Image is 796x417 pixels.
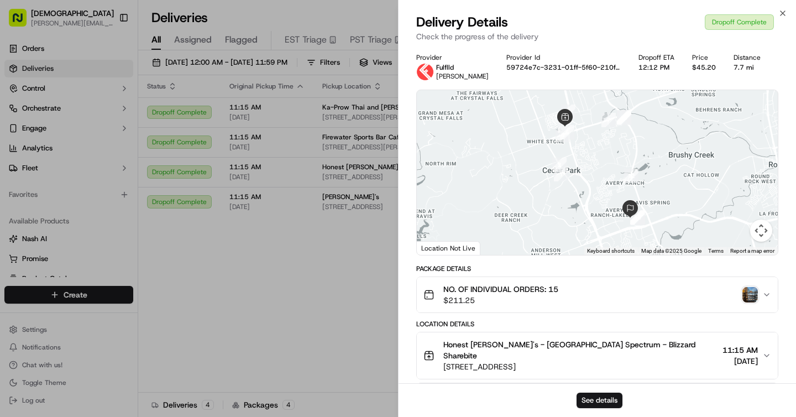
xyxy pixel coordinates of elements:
[188,109,201,122] button: Start new chat
[638,63,674,72] div: 12:12 PM
[11,106,31,126] img: 1736555255976-a54dd68f-1ca7-489b-9aae-adbdc363a1c4
[624,169,638,183] div: 12
[417,241,480,255] div: Location Not Live
[436,63,489,72] p: Fulflld
[443,361,718,372] span: [STREET_ADDRESS]
[742,287,758,303] img: photo_proof_of_delivery image
[11,44,201,62] p: Welcome 👋
[104,160,177,171] span: API Documentation
[38,106,181,117] div: Start new chat
[556,128,570,142] div: 3
[630,210,645,225] div: 15
[443,339,718,361] span: Honest [PERSON_NAME]'s - [GEOGRAPHIC_DATA] Spectrum - Blizzard Sharebite
[416,63,434,81] img: profile_Fulflld_OnFleet_Thistle_SF.png
[22,160,85,171] span: Knowledge Base
[708,248,724,254] a: Terms (opens in new tab)
[436,72,489,81] span: [PERSON_NAME]
[78,187,134,196] a: Powered byPylon
[692,53,716,62] div: Price
[416,264,778,273] div: Package Details
[89,156,182,176] a: 💻API Documentation
[560,125,574,139] div: 6
[617,111,631,125] div: 11
[416,53,489,62] div: Provider
[587,247,635,255] button: Keyboard shortcuts
[11,161,20,170] div: 📗
[750,220,772,242] button: Map camera controls
[734,53,761,62] div: Distance
[692,63,716,72] div: $45.20
[416,13,508,31] span: Delivery Details
[38,117,140,126] div: We're available if you need us!
[722,356,758,367] span: [DATE]
[420,241,456,255] a: Open this area in Google Maps (opens a new window)
[552,158,567,172] div: 2
[11,11,33,33] img: Nash
[417,277,778,312] button: NO. OF INDIVIDUAL ORDERS: 15$211.25photo_proof_of_delivery image
[734,63,761,72] div: 7.7 mi
[443,295,558,306] span: $211.25
[420,241,456,255] img: Google
[561,105,575,119] div: 4
[417,332,778,379] button: Honest [PERSON_NAME]'s - [GEOGRAPHIC_DATA] Spectrum - Blizzard Sharebite[STREET_ADDRESS]11:15 AM[...
[641,248,701,254] span: Map data ©2025 Google
[7,156,89,176] a: 📗Knowledge Base
[617,110,631,124] div: 10
[577,393,622,408] button: See details
[506,53,621,62] div: Provider Id
[730,248,774,254] a: Report a map error
[554,167,568,181] div: 1
[631,211,645,225] div: 13
[722,345,758,356] span: 11:15 AM
[506,63,621,72] button: 59724e7c-3231-01ff-5f60-210fd5e7da56
[638,53,674,62] div: Dropoff ETA
[93,161,102,170] div: 💻
[416,320,778,329] div: Location Details
[416,31,778,42] p: Check the progress of the delivery
[29,71,199,83] input: Got a question? Start typing here...
[443,284,558,295] span: NO. OF INDIVIDUAL ORDERS: 15
[110,187,134,196] span: Pylon
[601,113,616,127] div: 7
